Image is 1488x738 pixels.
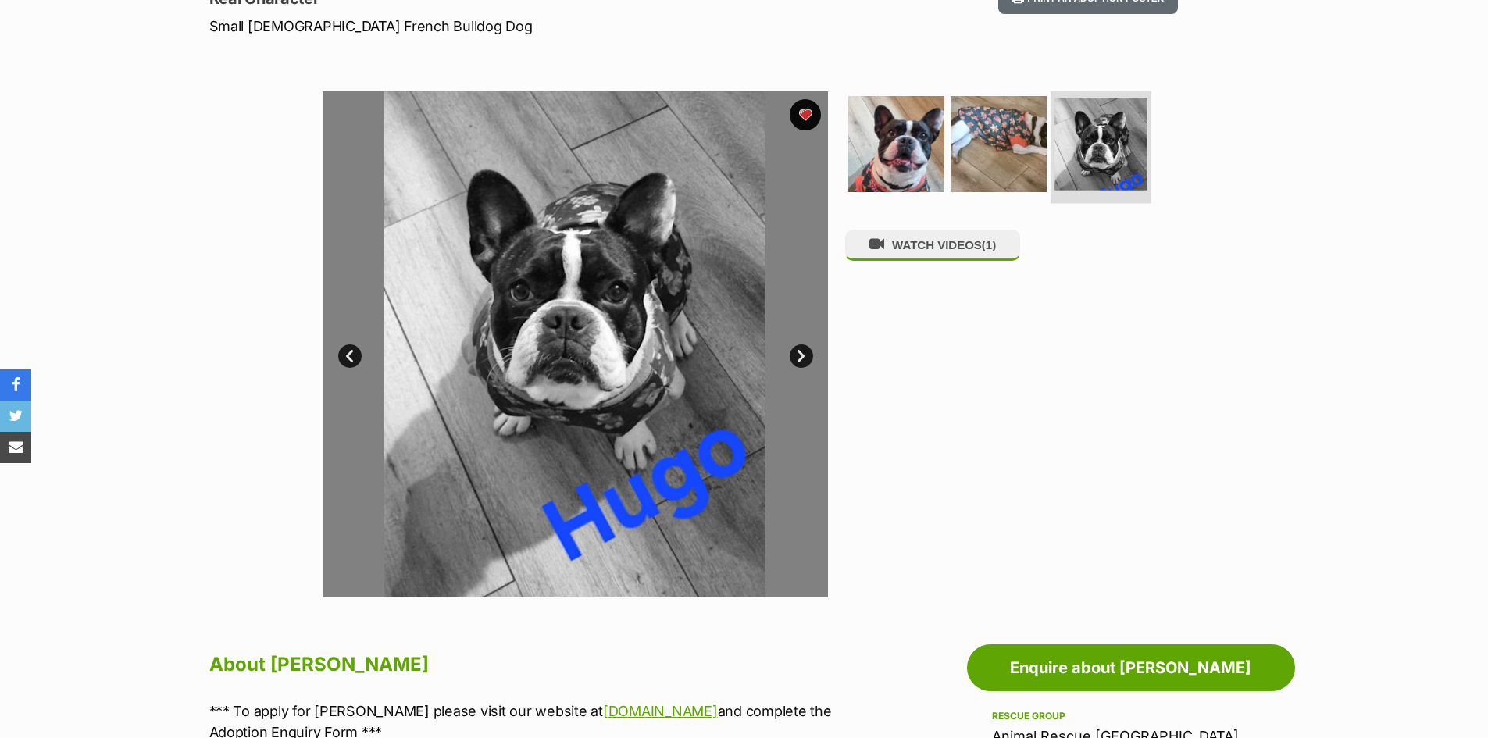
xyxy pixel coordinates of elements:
[322,91,828,597] img: Photo of Hugo
[1054,98,1147,191] img: Photo of Hugo
[967,644,1295,691] a: Enquire about [PERSON_NAME]
[848,96,944,192] img: Photo of Hugo
[790,344,813,368] a: Next
[845,230,1020,260] button: WATCH VIDEOS(1)
[951,96,1047,192] img: Photo of Hugo
[338,344,362,368] a: Prev
[209,647,855,682] h2: About [PERSON_NAME]
[992,710,1270,722] div: Rescue group
[209,16,870,37] p: Small [DEMOGRAPHIC_DATA] French Bulldog Dog
[603,703,718,719] a: [DOMAIN_NAME]
[790,99,821,130] button: favourite
[982,238,996,251] span: (1)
